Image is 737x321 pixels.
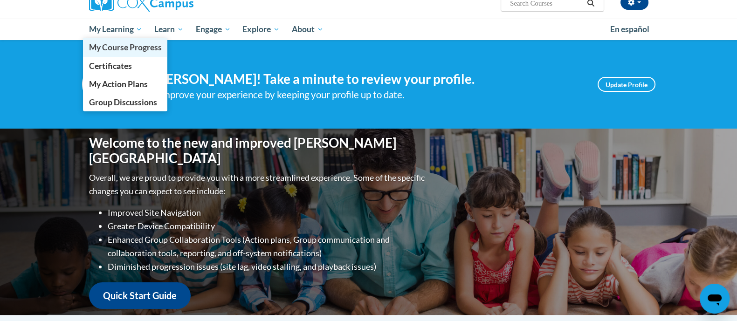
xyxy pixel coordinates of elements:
[236,19,286,40] a: Explore
[89,42,161,52] span: My Course Progress
[138,87,584,102] div: Help improve your experience by keeping your profile up to date.
[89,97,157,107] span: Group Discussions
[604,20,655,39] a: En español
[610,24,649,34] span: En español
[89,61,131,71] span: Certificates
[242,24,280,35] span: Explore
[89,282,191,309] a: Quick Start Guide
[108,260,427,273] li: Diminished progression issues (site lag, video stalling, and playback issues)
[108,206,427,219] li: Improved Site Navigation
[138,71,584,87] h4: Hi [PERSON_NAME]! Take a minute to review your profile.
[83,57,168,75] a: Certificates
[75,19,662,40] div: Main menu
[83,38,168,56] a: My Course Progress
[108,219,427,233] li: Greater Device Compatibility
[89,171,427,198] p: Overall, we are proud to provide you with a more streamlined experience. Some of the specific cha...
[286,19,330,40] a: About
[598,77,655,92] a: Update Profile
[83,93,168,111] a: Group Discussions
[148,19,190,40] a: Learn
[82,63,124,105] img: Profile Image
[83,75,168,93] a: My Action Plans
[292,24,324,35] span: About
[190,19,237,40] a: Engage
[108,233,427,260] li: Enhanced Group Collaboration Tools (Action plans, Group communication and collaboration tools, re...
[89,24,142,35] span: My Learning
[83,19,149,40] a: My Learning
[154,24,184,35] span: Learn
[196,24,231,35] span: Engage
[89,135,427,166] h1: Welcome to the new and improved [PERSON_NAME][GEOGRAPHIC_DATA]
[700,284,730,314] iframe: Button to launch messaging window
[89,79,147,89] span: My Action Plans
